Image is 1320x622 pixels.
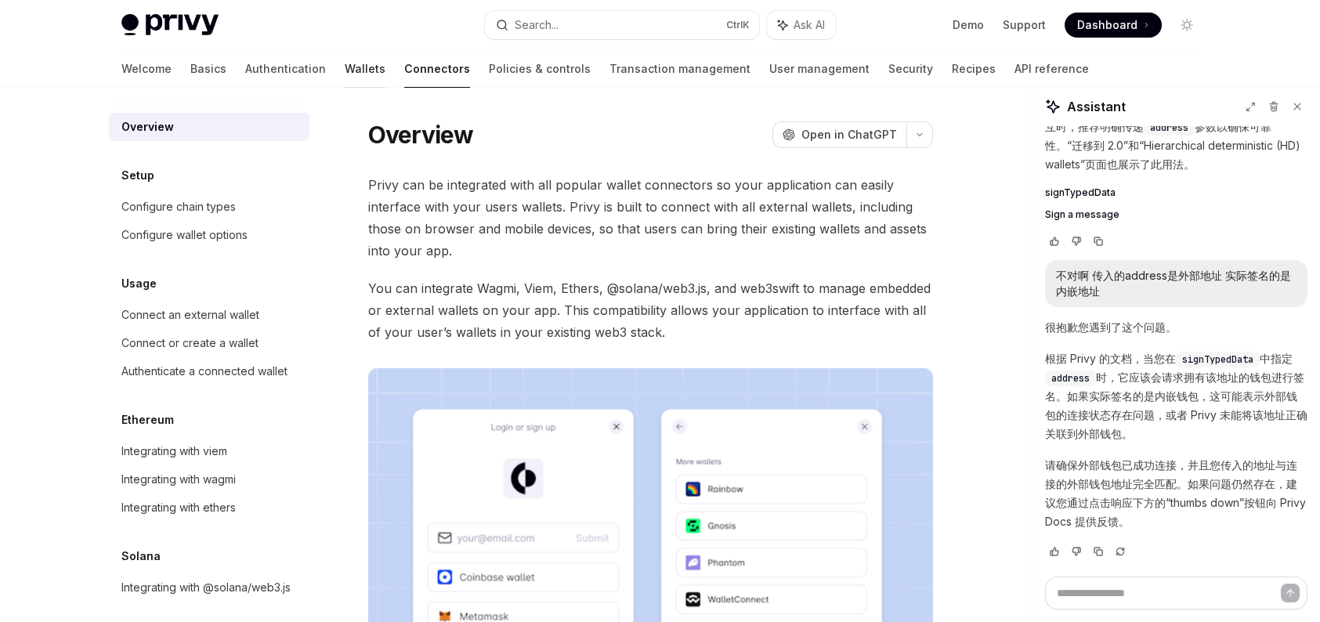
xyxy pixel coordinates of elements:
[1067,97,1126,116] span: Assistant
[121,14,219,36] img: light logo
[726,19,750,31] span: Ctrl K
[1281,584,1300,602] button: Send message
[109,113,309,141] a: Overview
[109,573,309,602] a: Integrating with @solana/web3.js
[404,50,470,88] a: Connectors
[1045,186,1116,199] span: signTypedData
[121,578,291,597] div: Integrating with @solana/web3.js
[888,50,933,88] a: Security
[609,50,750,88] a: Transaction management
[121,547,161,566] h5: Solana
[121,362,288,381] div: Authenticate a connected wallet
[1065,13,1162,38] a: Dashboard
[121,470,236,489] div: Integrating with wagmi
[121,118,174,136] div: Overview
[1045,186,1307,199] a: signTypedData
[368,121,474,149] h1: Overview
[245,50,326,88] a: Authentication
[121,226,248,244] div: Configure wallet options
[1045,456,1307,531] p: 请确保外部钱包已成功连接，并且您传入的地址与连接的外部钱包地址完全匹配。如果问题仍然存在，建议您通过点击响应下方的“thumbs down”按钮向 Privy Docs 提供反馈。
[1045,99,1307,174] p: 根据“Sign a message”页面的建议，在与外部钱包交互时，推荐明确传递 参数以确保可靠性。“迁移到 2.0”和“Hierarchical deterministic (HD) wall...
[109,221,309,249] a: Configure wallet options
[109,301,309,329] a: Connect an external wallet
[767,11,836,39] button: Ask AI
[515,16,559,34] div: Search...
[121,410,174,429] h5: Ethereum
[1077,17,1137,33] span: Dashboard
[345,50,385,88] a: Wallets
[1182,353,1253,366] span: signTypedData
[772,121,906,148] button: Open in ChatGPT
[953,17,984,33] a: Demo
[485,11,759,39] button: Search...CtrlK
[121,274,157,293] h5: Usage
[801,127,897,143] span: Open in ChatGPT
[1174,13,1199,38] button: Toggle dark mode
[1045,318,1307,337] p: 很抱歉您遇到了这个问题。
[109,193,309,221] a: Configure chain types
[109,357,309,385] a: Authenticate a connected wallet
[121,442,227,461] div: Integrating with viem
[489,50,591,88] a: Policies & controls
[109,437,309,465] a: Integrating with viem
[1150,121,1188,134] span: address
[1056,268,1296,299] div: 不对啊 传入的address是外部地址 实际签名的是内嵌地址
[1051,372,1090,385] span: address
[794,17,825,33] span: Ask AI
[109,494,309,522] a: Integrating with ethers
[121,306,259,324] div: Connect an external wallet
[1003,17,1046,33] a: Support
[121,166,154,185] h5: Setup
[1045,349,1307,443] p: 根据 Privy 的文档，当您在 中指定 时，它应该会请求拥有该地址的钱包进行签名。如果实际签名的是内嵌钱包，这可能表示外部钱包的连接状态存在问题，或者 Privy 未能将该地址正确关联到外部钱包。
[121,498,236,517] div: Integrating with ethers
[368,174,933,262] span: Privy can be integrated with all popular wallet connectors so your application can easily interfa...
[190,50,226,88] a: Basics
[769,50,870,88] a: User management
[121,197,236,216] div: Configure chain types
[121,50,172,88] a: Welcome
[121,334,259,353] div: Connect or create a wallet
[1045,208,1119,221] span: Sign a message
[952,50,996,88] a: Recipes
[109,329,309,357] a: Connect or create a wallet
[368,277,933,343] span: You can integrate Wagmi, Viem, Ethers, @solana/web3.js, and web3swift to manage embedded or exter...
[1014,50,1089,88] a: API reference
[1045,208,1307,221] a: Sign a message
[109,465,309,494] a: Integrating with wagmi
